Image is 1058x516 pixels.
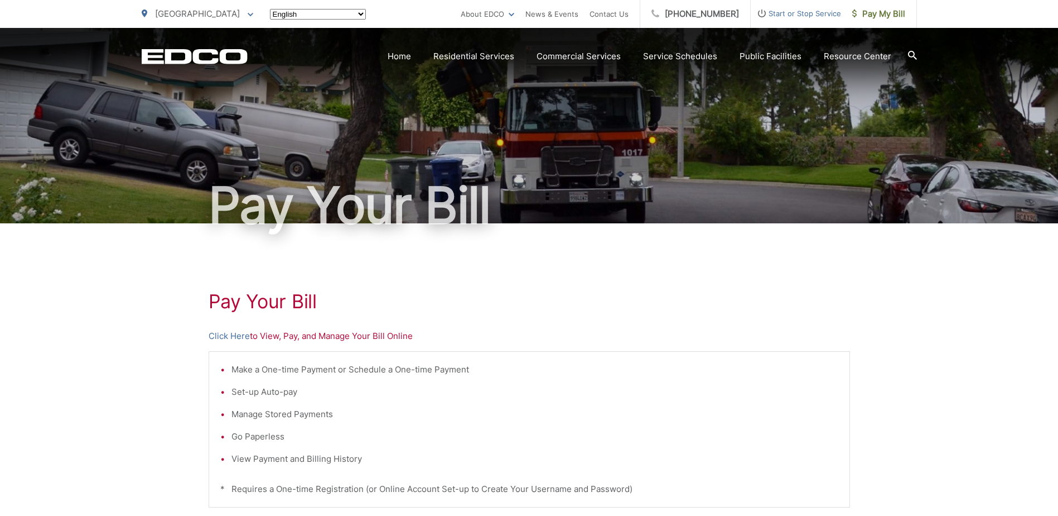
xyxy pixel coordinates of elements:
[433,50,514,63] a: Residential Services
[231,385,838,399] li: Set-up Auto-pay
[388,50,411,63] a: Home
[643,50,717,63] a: Service Schedules
[525,7,578,21] a: News & Events
[590,7,629,21] a: Contact Us
[209,329,250,343] a: Click Here
[209,290,850,313] h1: Pay Your Bill
[209,329,850,343] p: to View, Pay, and Manage Your Bill Online
[142,49,248,64] a: EDCD logo. Return to the homepage.
[852,7,905,21] span: Pay My Bill
[142,178,917,233] h1: Pay Your Bill
[231,363,838,376] li: Make a One-time Payment or Schedule a One-time Payment
[537,50,621,63] a: Commercial Services
[461,7,514,21] a: About EDCO
[270,9,366,20] select: Select a language
[740,50,801,63] a: Public Facilities
[220,482,838,496] p: * Requires a One-time Registration (or Online Account Set-up to Create Your Username and Password)
[231,408,838,421] li: Manage Stored Payments
[824,50,891,63] a: Resource Center
[155,8,240,19] span: [GEOGRAPHIC_DATA]
[231,430,838,443] li: Go Paperless
[231,452,838,466] li: View Payment and Billing History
